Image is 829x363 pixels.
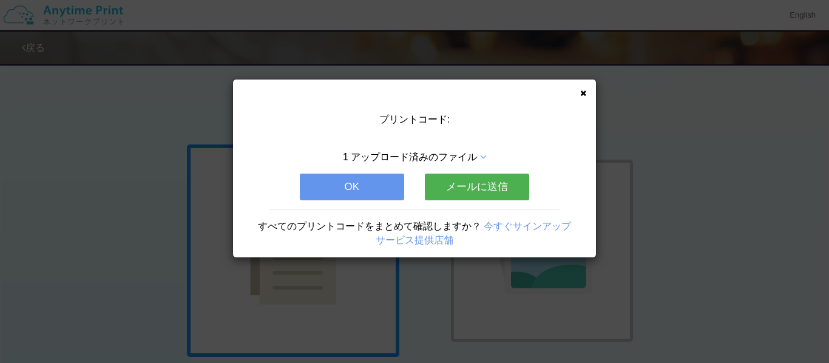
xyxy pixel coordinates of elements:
[484,221,571,231] a: 今すぐサインアップ
[343,152,477,162] span: 1 アップロード済みのファイル
[379,114,450,124] span: プリントコード:
[258,221,481,231] span: すべてのプリントコードをまとめて確認しますか？
[300,174,404,200] button: OK
[376,235,453,245] a: サービス提供店舗
[425,174,529,200] button: メールに送信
